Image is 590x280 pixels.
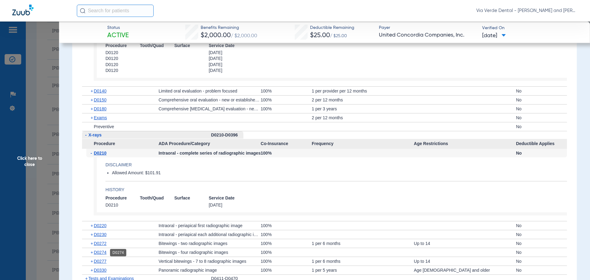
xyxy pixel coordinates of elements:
span: / $25.00 [330,34,347,38]
span: D0330 [94,268,106,273]
span: + [91,221,94,230]
span: D0277 [94,259,106,264]
span: Procedure [105,43,140,49]
span: Service Date [209,195,243,201]
span: Tooth/Quad [140,195,174,201]
div: 100% [261,96,312,104]
span: D0230 [94,232,106,237]
div: 100% [261,266,312,274]
div: Up to 14 [414,257,516,266]
span: [DATE] [209,62,243,68]
span: Procedure [82,139,159,149]
div: Chat Widget [559,250,590,280]
div: 2 per 12 months [312,113,414,122]
div: Panoramic radiographic image [159,266,261,274]
span: Active [107,31,129,40]
span: D0180 [94,106,106,111]
div: 1 per 3 years [312,105,414,113]
div: Intraoral - periapical first radiographic image [159,221,261,230]
div: 2 per 12 months [312,96,414,104]
div: No [516,230,567,239]
div: No [516,96,567,104]
span: D0274 [94,250,106,255]
div: Comprehensive oral evaluation - new or established patient [159,96,261,104]
div: No [516,257,567,266]
div: 100% [261,230,312,239]
span: + [91,96,94,104]
span: D0140 [94,89,106,93]
span: Payer [379,25,477,31]
div: 100% [261,221,312,230]
span: + [91,257,94,266]
span: + [91,248,94,257]
img: Zuub Logo [12,5,33,15]
span: Surface [174,43,209,49]
div: Age [DEMOGRAPHIC_DATA] and older [414,266,516,274]
div: No [516,221,567,230]
span: D0120 [105,50,140,56]
div: 100% [261,248,312,257]
span: Status [107,25,129,31]
span: [DATE] [209,68,243,73]
span: + [91,105,94,113]
div: 100% [261,87,312,95]
span: [DATE] [209,202,243,208]
div: Up to 14 [414,239,516,248]
span: Deductible Remaining [310,25,354,31]
span: + [91,87,94,95]
div: 1 per provider per 12 months [312,87,414,95]
div: Bitewings - four radiographic images [159,248,261,257]
span: - [91,149,94,157]
div: 100% [261,149,312,157]
span: United Concordia Companies, Inc. [379,31,477,39]
span: Co-Insurance [261,139,312,149]
span: D0220 [94,223,106,228]
div: D0210-D0396 [211,131,243,139]
span: D0272 [94,241,106,246]
span: - [85,132,87,137]
span: Exams [94,115,107,120]
div: Vertical bitewings - 7 to 8 radiographic images [159,257,261,266]
span: X-rays [88,132,102,137]
div: 100% [261,257,312,266]
span: + [91,230,94,239]
div: Limited oral evaluation - problem focused [159,87,261,95]
h4: History [105,187,567,193]
span: D0150 [94,97,106,102]
span: Surface [174,195,209,201]
span: / $2,000.00 [231,34,257,38]
input: Search for patients [77,5,154,17]
div: No [516,239,567,248]
span: D0120 [105,62,140,68]
div: No [516,149,567,157]
span: Age Restrictions [414,139,516,149]
div: 100% [261,105,312,113]
span: [DATE] [209,50,243,56]
div: No [516,105,567,113]
div: Intraoral - complete series of radiographic images [159,149,261,157]
span: D0210 [105,202,140,208]
span: $25.00 [310,32,330,39]
span: ADA Procedure/Category [159,139,261,149]
span: + [91,266,94,274]
span: D0210 [94,151,106,156]
div: 1 per 6 months [312,257,414,266]
span: + [91,113,94,122]
div: Comprehensive [MEDICAL_DATA] evaluation - new or established patient [159,105,261,113]
span: + [91,239,94,248]
div: Bitewings - two radiographic images [159,239,261,248]
div: No [516,266,567,274]
span: D0120 [105,56,140,61]
span: [DATE] [482,32,506,40]
li: Allowed Amount: $101.91 [112,170,567,176]
div: No [516,248,567,257]
h4: Disclaimer [105,162,567,168]
span: Verified On [482,25,580,31]
span: D0120 [105,68,140,73]
span: Benefits Remaining [201,25,257,31]
span: Frequency [312,139,414,149]
div: 100% [261,239,312,248]
span: $2,000.00 [201,32,231,39]
span: Procedure [105,195,140,201]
